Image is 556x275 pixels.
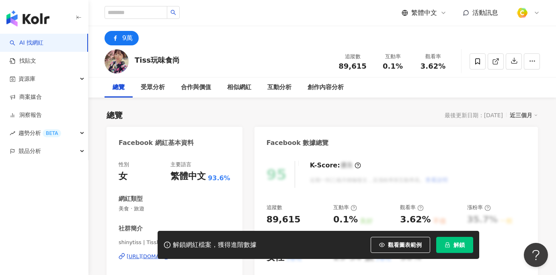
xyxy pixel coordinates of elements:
[18,142,41,160] span: 競品分析
[170,161,191,168] div: 主要語言
[378,53,408,61] div: 互動率
[105,49,129,73] img: KOL Avatar
[18,70,35,88] span: 資源庫
[467,204,491,211] div: 漲粉率
[445,112,503,118] div: 最後更新日期：[DATE]
[119,224,143,233] div: 社群簡介
[267,204,282,211] div: 追蹤數
[10,111,42,119] a: 洞察報告
[515,5,530,20] img: %E6%96%B9%E5%BD%A2%E7%B4%94.png
[10,93,42,101] a: 商案媒合
[510,110,538,120] div: 近三個月
[310,161,361,170] div: K-Score :
[43,129,61,137] div: BETA
[107,110,123,121] div: 總覽
[400,204,424,211] div: 觀看率
[119,195,143,203] div: 網紅類型
[173,241,256,249] div: 解鎖網紅檔案，獲得進階數據
[170,170,206,183] div: 繁體中文
[333,214,358,226] div: 0.1%
[10,39,43,47] a: searchAI 找網紅
[119,170,127,183] div: 女
[418,53,448,61] div: 觀看率
[472,9,498,16] span: 活動訊息
[208,174,230,183] span: 93.6%
[105,31,139,45] button: 9萬
[445,242,450,248] span: lock
[135,55,180,65] div: Tiss玩味食尚
[18,124,61,142] span: 趨勢分析
[453,242,465,248] span: 解鎖
[267,139,329,147] div: Facebook 數據總覽
[227,83,251,92] div: 相似網紅
[339,62,366,70] span: 89,615
[436,237,473,253] button: 解鎖
[267,83,291,92] div: 互動分析
[371,237,430,253] button: 觀看圖表範例
[421,62,445,70] span: 3.62%
[10,57,36,65] a: 找貼文
[6,10,49,26] img: logo
[119,161,129,168] div: 性別
[10,130,15,136] span: rise
[333,204,357,211] div: 互動率
[119,139,194,147] div: Facebook 網紅基本資料
[181,83,211,92] div: 合作與價值
[383,62,403,70] span: 0.1%
[400,214,431,226] div: 3.62%
[388,242,422,248] span: 觀看圖表範例
[411,8,437,17] span: 繁體中文
[308,83,344,92] div: 創作內容分析
[337,53,368,61] div: 追蹤數
[170,10,176,15] span: search
[267,214,301,226] div: 89,615
[141,83,165,92] div: 受眾分析
[113,83,125,92] div: 總覽
[122,33,133,44] div: 9萬
[119,205,230,212] span: 美食 · 旅遊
